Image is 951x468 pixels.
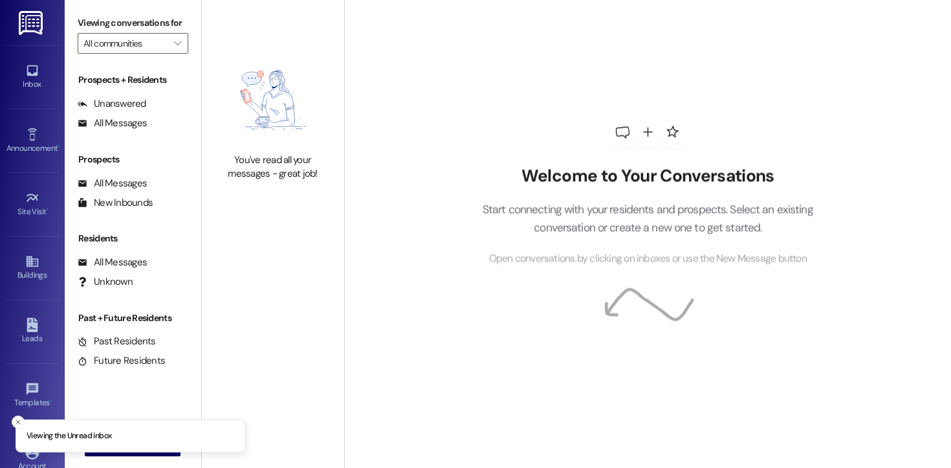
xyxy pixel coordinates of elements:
[19,11,45,35] img: ResiDesk Logo
[6,378,58,413] a: Templates •
[489,251,807,267] span: Open conversations by clicking on inboxes or use the New Message button
[216,53,330,147] img: empty-state
[65,153,201,166] div: Prospects
[6,60,58,95] a: Inbox
[65,311,201,325] div: Past + Future Residents
[47,205,49,214] span: •
[78,196,153,210] div: New Inbounds
[463,166,833,187] h2: Welcome to Your Conversations
[78,354,165,368] div: Future Residents
[78,97,146,111] div: Unanswered
[216,153,330,181] div: You've read all your messages - great job!
[78,177,147,190] div: All Messages
[12,416,25,429] button: Close toast
[6,314,58,349] a: Leads
[463,200,833,237] p: Start connecting with your residents and prospects. Select an existing conversation or create a n...
[27,430,111,442] p: Viewing the Unread inbox
[65,232,201,245] div: Residents
[6,251,58,285] a: Buildings
[50,396,52,405] span: •
[83,33,168,54] input: All communities
[78,335,156,348] div: Past Residents
[174,38,181,49] i: 
[78,13,188,33] label: Viewing conversations for
[58,142,60,151] span: •
[78,117,147,130] div: All Messages
[78,256,147,269] div: All Messages
[6,187,58,222] a: Site Visit •
[65,73,201,87] div: Prospects + Residents
[78,275,133,289] div: Unknown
